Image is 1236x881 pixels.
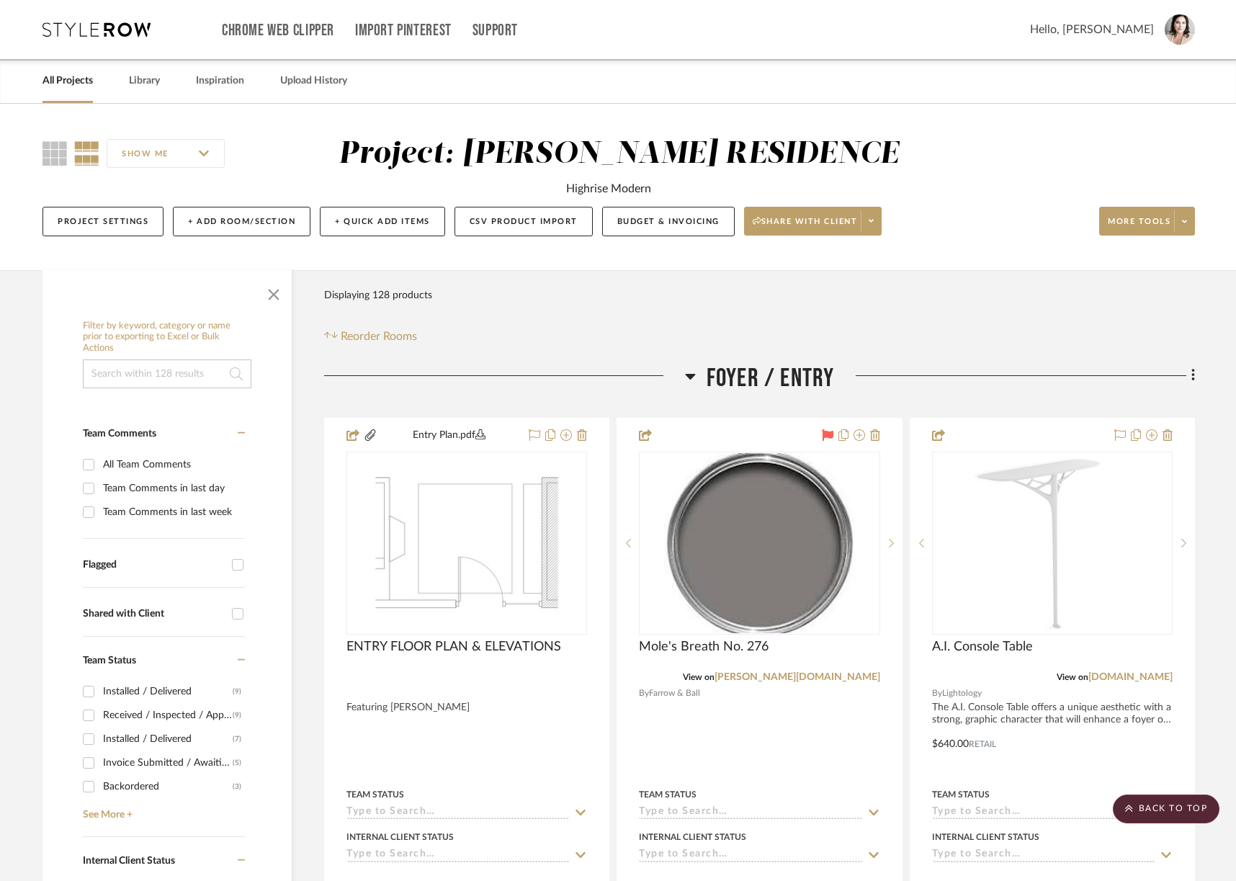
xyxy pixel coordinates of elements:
a: Library [129,71,160,91]
div: All Team Comments [103,453,241,476]
img: Mole's Breath No. 276 [664,453,856,633]
span: ENTRY FLOOR PLAN & ELEVATIONS [346,639,561,655]
div: Internal Client Status [346,831,454,844]
div: Installed / Delivered [103,680,233,703]
input: Type to Search… [346,849,570,862]
div: Team Status [639,788,697,801]
span: Hello, [PERSON_NAME] [1030,21,1154,38]
div: Displaying 128 products [324,281,432,310]
button: CSV Product Import [454,207,593,236]
div: (9) [233,704,241,727]
span: Team Comments [83,429,156,439]
span: Lightology [942,687,982,700]
div: Received / Inspected / Approved [103,704,233,727]
span: Internal Client Status [83,856,175,866]
span: Farrow & Ball [649,687,700,700]
span: By [639,687,649,700]
div: Installed / Delivered [103,728,233,751]
input: Type to Search… [639,849,862,862]
div: Team Status [346,788,404,801]
img: A.I. Console Table [962,453,1142,633]
img: avatar [1165,14,1195,45]
a: Support [473,24,518,37]
input: Type to Search… [932,849,1155,862]
a: Upload History [280,71,347,91]
span: Share with client [753,216,858,238]
span: More tools [1108,216,1170,238]
a: Chrome Web Clipper [222,24,334,37]
button: + Quick Add Items [320,207,445,236]
div: Internal Client Status [639,831,746,844]
button: Share with client [744,207,882,236]
button: Budget & Invoicing [602,207,735,236]
input: Search within 128 results [83,359,251,388]
span: A.I. Console Table [932,639,1033,655]
span: Team Status [83,656,136,666]
a: All Projects [42,71,93,91]
img: ENTRY FLOOR PLAN & ELEVATIONS [348,466,586,620]
div: Team Status [932,788,990,801]
div: Team Comments in last week [103,501,241,524]
div: Team Comments in last day [103,477,241,500]
a: See More + [79,798,245,821]
span: View on [683,673,715,681]
span: Reorder Rooms [341,328,417,345]
input: Type to Search… [346,806,570,820]
input: Type to Search… [932,806,1155,820]
a: [DOMAIN_NAME] [1088,672,1173,682]
span: View on [1057,673,1088,681]
div: (7) [233,728,241,751]
div: Backordered [103,775,233,798]
scroll-to-top-button: BACK TO TOP [1113,795,1219,823]
div: (5) [233,751,241,774]
button: Entry Plan.pdf [377,427,520,444]
div: Highrise Modern [566,180,651,197]
div: Internal Client Status [932,831,1039,844]
a: Inspiration [196,71,244,91]
input: Type to Search… [639,806,862,820]
div: Flagged [83,559,225,571]
button: Close [259,277,288,306]
a: [PERSON_NAME][DOMAIN_NAME] [715,672,880,682]
div: (9) [233,680,241,703]
div: (3) [233,775,241,798]
span: Foyer / Entry [707,363,835,394]
h6: Filter by keyword, category or name prior to exporting to Excel or Bulk Actions [83,321,251,354]
span: Mole's Breath No. 276 [639,639,769,655]
div: Shared with Client [83,608,225,620]
button: Reorder Rooms [324,328,417,345]
div: Invoice Submitted / Awaiting Client Payment [103,751,233,774]
div: Project: [PERSON_NAME] RESIDENCE [339,139,899,169]
button: + Add Room/Section [173,207,310,236]
span: By [932,687,942,700]
button: More tools [1099,207,1195,236]
a: Import Pinterest [355,24,452,37]
button: Project Settings [42,207,164,236]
